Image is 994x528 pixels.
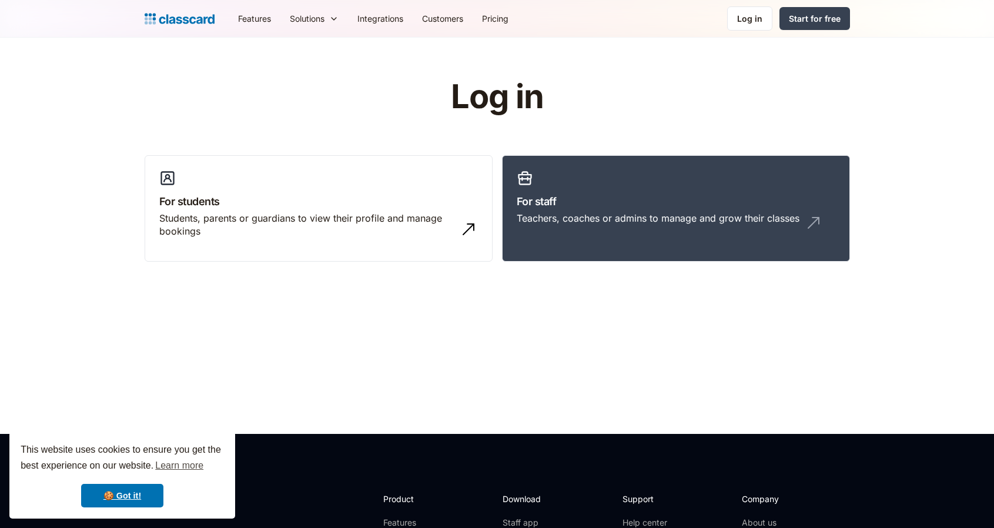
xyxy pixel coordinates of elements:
div: Solutions [280,5,348,32]
a: Integrations [348,5,413,32]
div: cookieconsent [9,432,235,519]
h1: Log in [310,79,684,115]
h3: For staff [517,193,835,209]
h3: For students [159,193,478,209]
h2: Company [742,493,820,505]
a: For staffTeachers, coaches or admins to manage and grow their classes [502,155,850,262]
a: Log in [727,6,772,31]
a: Features [229,5,280,32]
a: For studentsStudents, parents or guardians to view their profile and manage bookings [145,155,493,262]
h2: Download [503,493,551,505]
a: Start for free [779,7,850,30]
div: Start for free [789,12,841,25]
a: Logo [145,11,215,27]
div: Teachers, coaches or admins to manage and grow their classes [517,212,799,225]
div: Solutions [290,12,324,25]
a: Pricing [473,5,518,32]
div: Students, parents or guardians to view their profile and manage bookings [159,212,454,238]
a: dismiss cookie message [81,484,163,507]
span: This website uses cookies to ensure you get the best experience on our website. [21,443,224,474]
a: Customers [413,5,473,32]
div: Log in [737,12,762,25]
h2: Product [383,493,446,505]
h2: Support [622,493,670,505]
a: learn more about cookies [153,457,205,474]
